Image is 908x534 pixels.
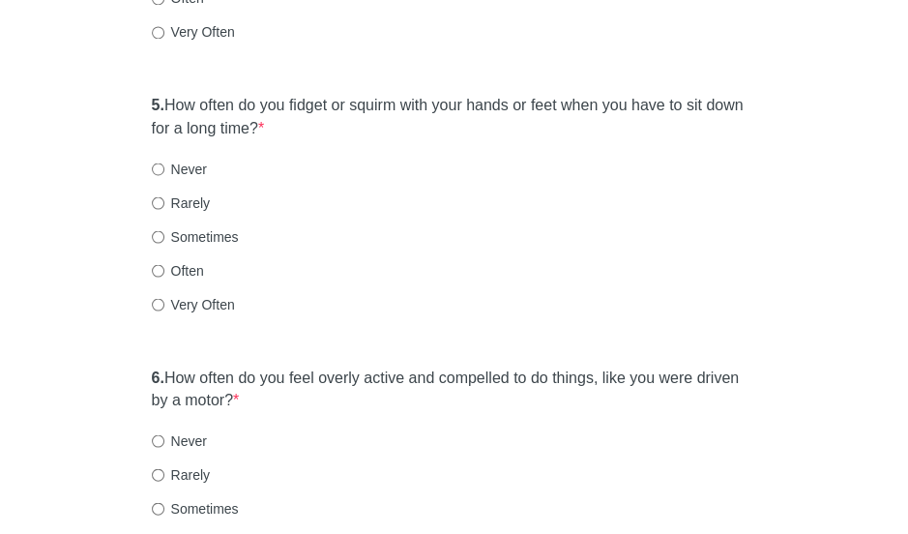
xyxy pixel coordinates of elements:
label: Never [152,159,207,178]
label: How often do you feel overly active and compelled to do things, like you were driven by a motor? [152,367,757,411]
input: Rarely [152,468,164,481]
input: Sometimes [152,502,164,515]
input: Never [152,434,164,447]
label: Rarely [152,193,210,212]
input: Very Often [152,298,164,311]
strong: 6. [152,369,164,385]
input: Very Often [152,26,164,39]
label: Never [152,430,207,450]
label: Very Often [152,294,235,313]
input: Often [152,264,164,277]
label: Very Often [152,22,235,42]
input: Sometimes [152,230,164,243]
input: Never [152,163,164,175]
input: Rarely [152,196,164,209]
label: Sometimes [152,498,239,518]
label: Rarely [152,464,210,484]
label: Often [152,260,204,280]
strong: 5. [152,97,164,113]
label: How often do you fidget or squirm with your hands or feet when you have to sit down for a long time? [152,95,757,139]
label: Sometimes [152,226,239,246]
